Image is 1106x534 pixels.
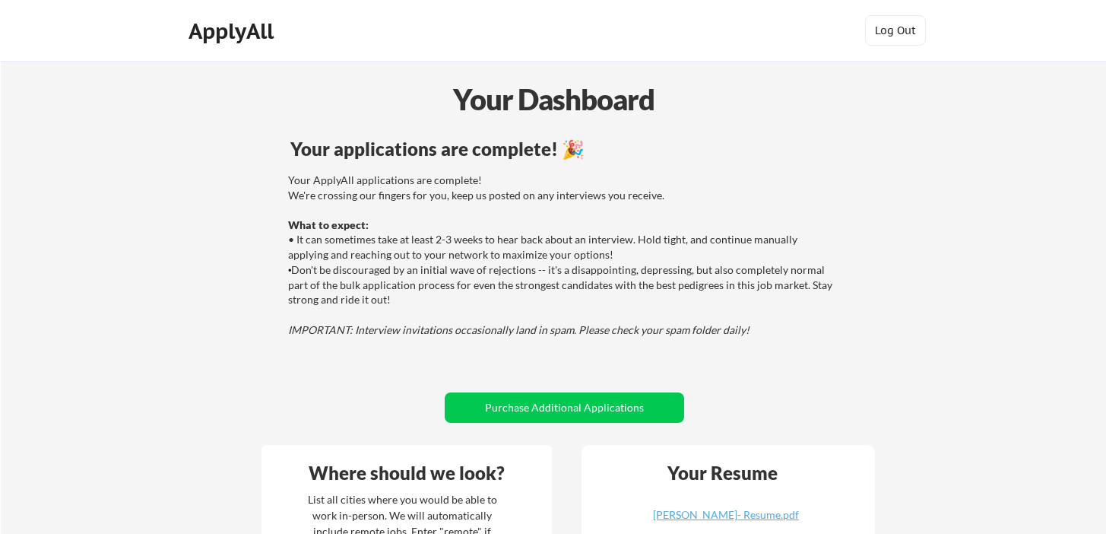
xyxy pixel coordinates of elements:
font: • [288,265,292,276]
div: Your Resume [648,464,798,482]
div: Your Dashboard [2,78,1106,121]
div: ApplyAll [189,18,278,44]
button: Purchase Additional Applications [445,393,684,423]
div: Where should we look? [265,464,548,482]
button: Log Out [865,15,926,46]
strong: What to expect: [288,218,369,231]
em: IMPORTANT: Interview invitations occasionally land in spam. Please check your spam folder daily! [288,323,749,336]
div: Your ApplyAll applications are complete! We're crossing our fingers for you, keep us posted on an... [288,173,836,337]
div: Your applications are complete! 🎉 [290,140,838,158]
div: [PERSON_NAME]- Resume.pdf [635,510,816,520]
a: [PERSON_NAME]- Resume.pdf [635,510,816,533]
